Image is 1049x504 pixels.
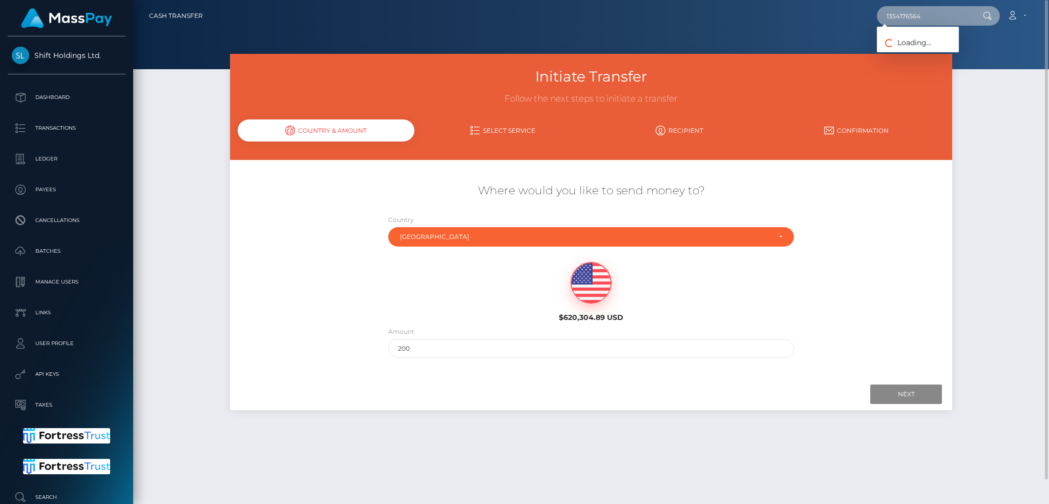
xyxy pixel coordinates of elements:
a: Ledger [8,146,125,172]
p: User Profile [12,336,121,351]
p: Batches [12,244,121,259]
a: Cancellations [8,208,125,233]
a: Confirmation [768,122,945,139]
p: Dashboard [12,90,121,105]
input: Search... [877,6,973,26]
a: Links [8,300,125,326]
img: MassPay Logo [21,8,112,28]
a: Batches [8,238,125,264]
span: Shift Holdings Ltd. [8,51,125,60]
a: Transactions [8,115,125,141]
img: Shift Holdings Ltd. [12,47,29,64]
h5: Where would you like to send money to? [238,183,945,199]
a: Dashboard [8,85,125,110]
h6: $620,304.89 USD [498,313,684,322]
label: Amount [388,327,414,336]
img: Fortress Trust [23,428,111,443]
h3: Follow the next steps to initiate a transfer [238,93,945,105]
label: Country [388,215,414,225]
p: Taxes [12,397,121,413]
input: Next [870,385,942,404]
a: Manage Users [8,269,125,295]
a: User Profile [8,331,125,356]
p: API Keys [12,367,121,382]
a: Taxes [8,392,125,418]
div: Country & Amount [238,119,414,142]
p: Ledger [12,151,121,167]
h3: Initiate Transfer [238,67,945,87]
button: Philippines [388,227,794,247]
a: Payees [8,177,125,203]
a: Recipient [591,122,768,139]
a: Select Service [414,122,591,139]
div: [GEOGRAPHIC_DATA] [400,233,771,241]
p: Links [12,305,121,320]
img: Fortress Trust [23,459,111,474]
input: Amount to send in USD (Maximum: 620304.89) [388,339,794,358]
p: Transactions [12,120,121,136]
a: Cash Transfer [149,5,203,27]
p: Manage Users [12,274,121,290]
a: API Keys [8,361,125,387]
p: Cancellations [12,213,121,228]
img: USD.png [571,263,611,304]
p: Payees [12,182,121,197]
span: Loading... [877,38,931,47]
